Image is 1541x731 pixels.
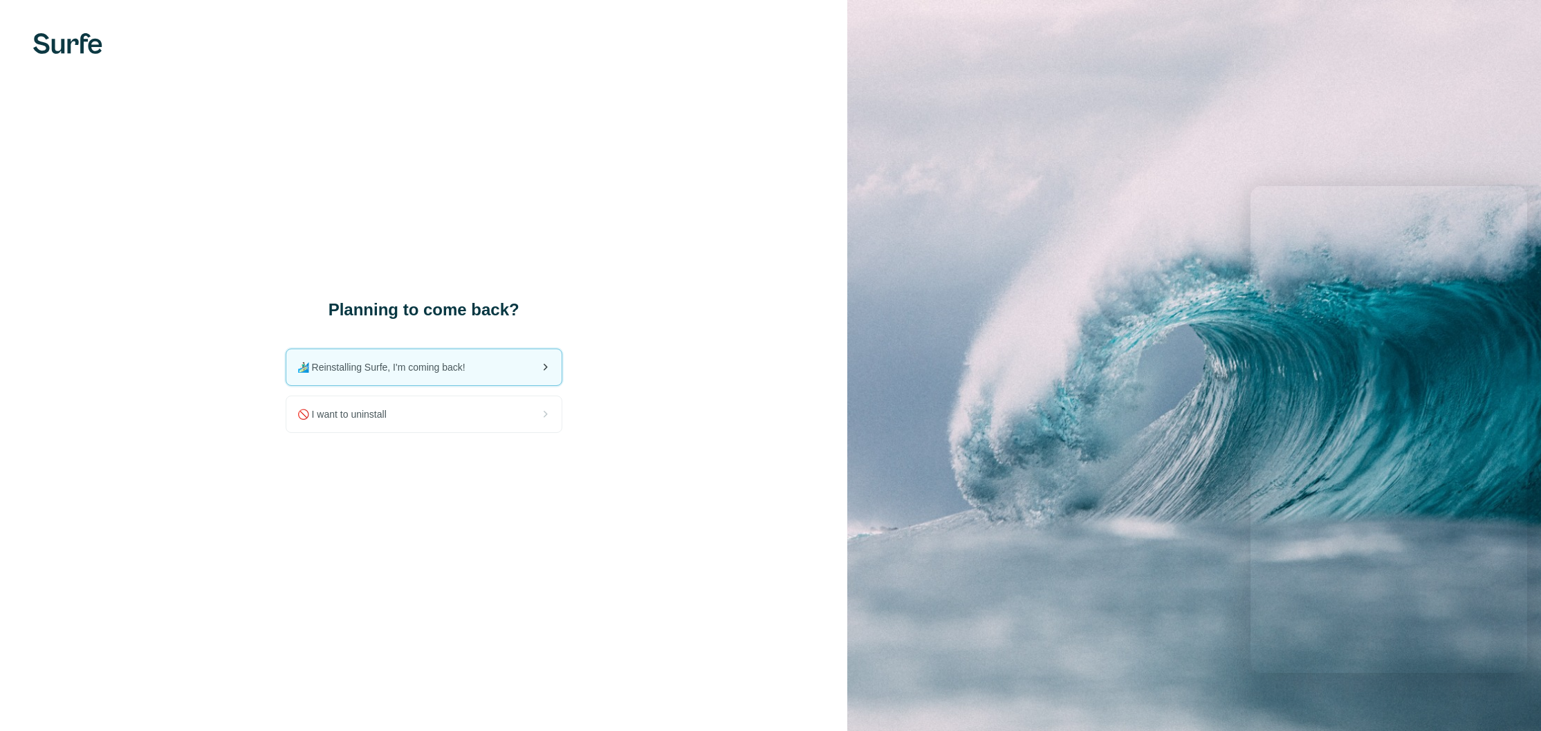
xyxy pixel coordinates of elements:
iframe: Intercom live chat [1494,684,1527,717]
iframe: Intercom live chat [1251,186,1527,673]
h1: Planning to come back? [286,299,562,321]
span: 🚫 I want to uninstall [297,407,398,421]
span: 🏄🏻‍♂️ Reinstalling Surfe, I'm coming back! [297,360,477,374]
img: Surfe's logo [33,33,102,54]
